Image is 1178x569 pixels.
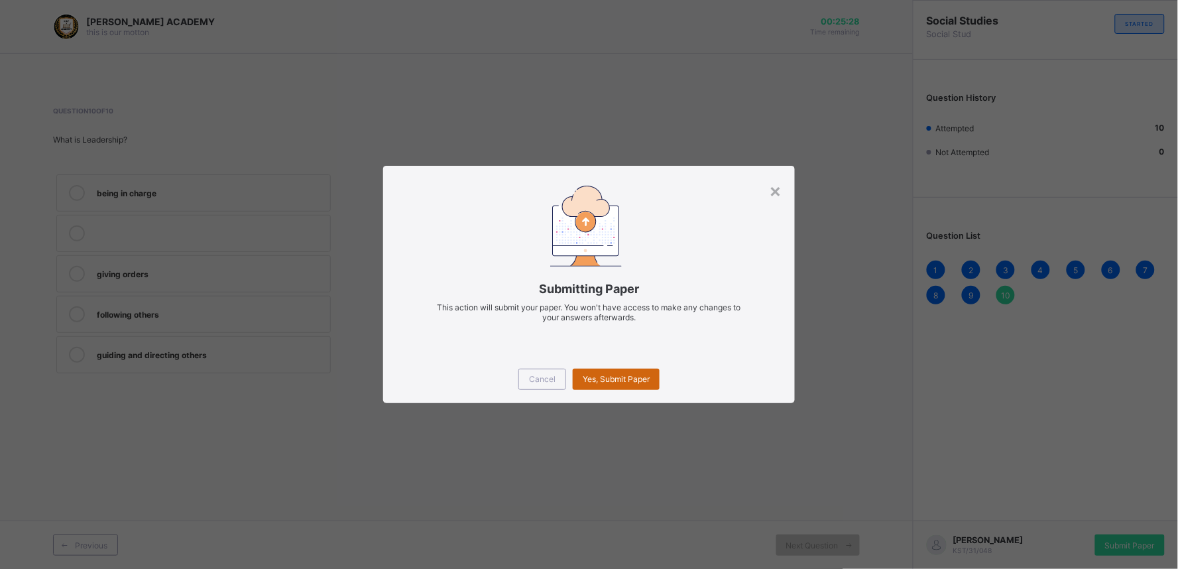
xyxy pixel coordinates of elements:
span: Cancel [529,374,556,384]
img: submitting-paper.7509aad6ec86be490e328e6d2a33d40a.svg [550,186,622,266]
span: This action will submit your paper. You won't have access to make any changes to your answers aft... [438,302,741,322]
span: Submitting Paper [403,282,776,296]
span: Yes, Submit Paper [583,374,650,384]
div: × [769,179,782,202]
